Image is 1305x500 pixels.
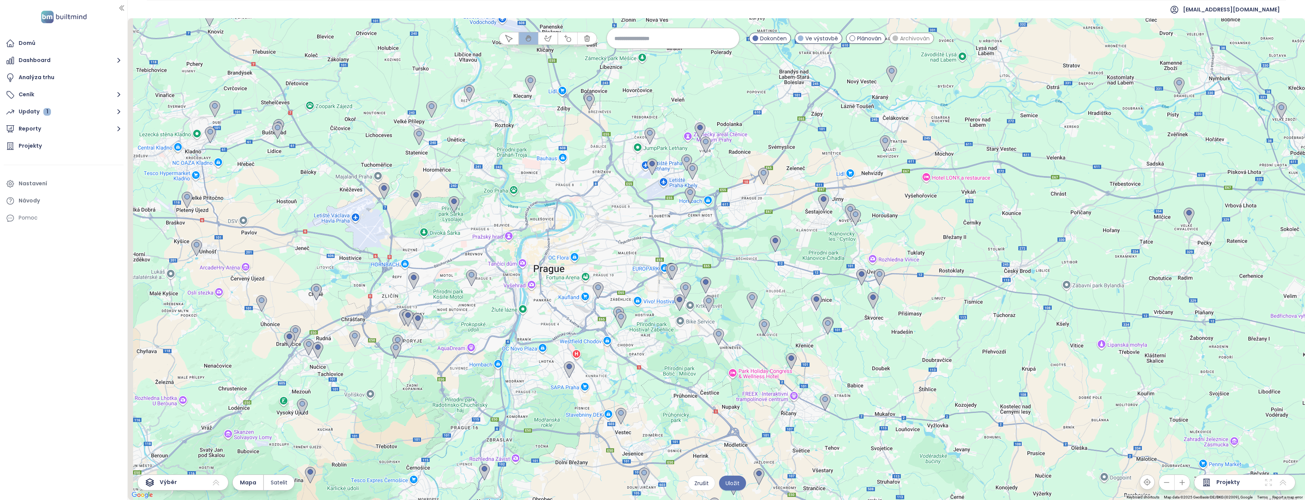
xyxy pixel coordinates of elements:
[805,34,838,43] span: Ve výstavbě
[130,490,155,500] img: Google
[130,490,155,500] a: Open this area in Google Maps (opens a new window)
[19,179,47,188] div: Nastavení
[4,87,124,102] button: Ceník
[4,36,124,51] a: Domů
[4,104,124,119] button: Updaty 1
[19,213,38,223] div: Pomoc
[19,141,42,151] div: Projekty
[240,478,256,487] span: Mapa
[4,70,124,85] a: Analýza trhu
[264,475,294,490] button: Satelit
[4,139,124,154] a: Projekty
[19,38,35,48] div: Domů
[688,476,715,490] button: Zrušit
[233,475,263,490] button: Mapa
[43,108,51,116] div: 1
[694,479,709,487] span: Zrušit
[857,34,881,43] span: Plánován
[4,53,124,68] button: Dashboard
[160,478,177,487] span: Výběr
[19,107,51,116] div: Updaty
[19,196,40,205] div: Návody
[1127,495,1159,500] button: Keyboard shortcuts
[719,476,746,490] button: Uložit
[726,479,740,487] span: Uložit
[19,73,54,82] div: Analýza trhu
[39,9,89,25] img: logo
[4,193,124,209] a: Návody
[1272,495,1303,499] a: Report a map error
[4,210,124,226] div: Pomoc
[1216,478,1240,487] span: Projekty
[760,34,787,43] span: Dokončen
[1257,495,1268,499] a: Terms (opens in new tab)
[1183,0,1280,19] span: [EMAIL_ADDRESS][DOMAIN_NAME]
[4,121,124,137] button: Reporty
[4,176,124,191] a: Nastavení
[1164,495,1253,499] span: Map data ©2025 GeoBasis-DE/BKG (©2009), Google
[271,478,287,487] span: Satelit
[900,34,930,43] span: Archivován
